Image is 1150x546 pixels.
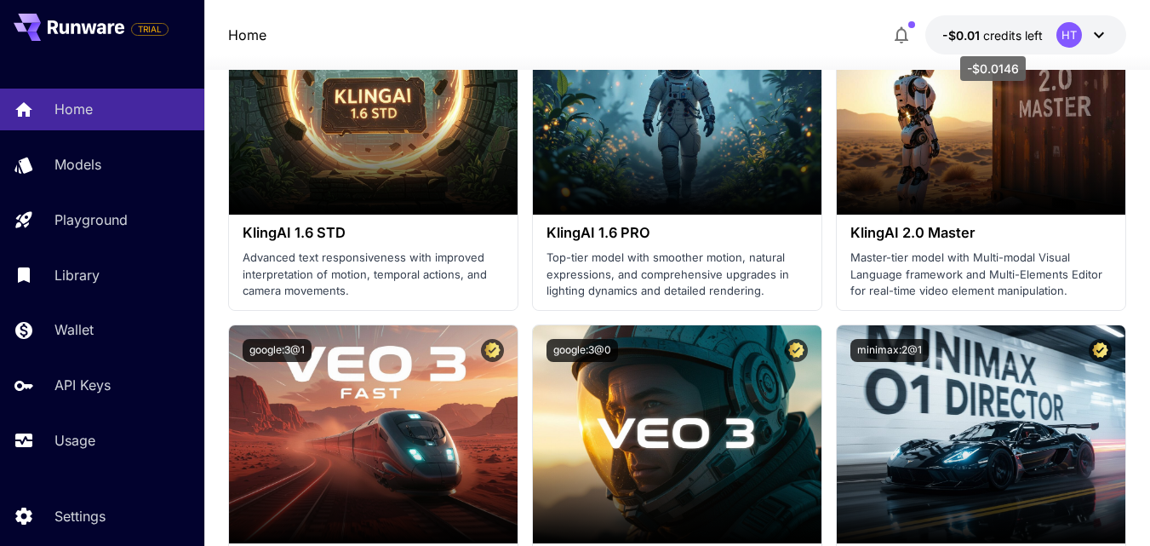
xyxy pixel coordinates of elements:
[942,28,983,43] span: -$0.01
[850,225,1112,241] h3: KlingAI 2.0 Master
[1056,22,1082,48] div: HT
[837,325,1125,543] img: alt
[54,210,128,230] p: Playground
[942,26,1043,44] div: -$0.0146
[132,23,168,36] span: TRIAL
[54,506,106,526] p: Settings
[546,250,808,300] p: Top-tier model with smoother motion, natural expressions, and comprehensive upgrades in lighting ...
[228,25,266,45] a: Home
[243,225,504,241] h3: KlingAI 1.6 STD
[533,325,821,543] img: alt
[54,154,101,175] p: Models
[546,225,808,241] h3: KlingAI 1.6 PRO
[925,15,1126,55] button: -$0.0146HT
[229,325,518,543] img: alt
[850,339,929,362] button: minimax:2@1
[546,339,618,362] button: google:3@0
[54,99,93,119] p: Home
[131,19,169,39] span: Add your payment card to enable full platform functionality.
[228,25,266,45] nav: breadcrumb
[54,375,111,395] p: API Keys
[1089,339,1112,362] button: Certified Model – Vetted for best performance and includes a commercial license.
[243,339,312,362] button: google:3@1
[850,250,1112,300] p: Master-tier model with Multi-modal Visual Language framework and Multi-Elements Editor for real-t...
[481,339,504,362] button: Certified Model – Vetted for best performance and includes a commercial license.
[243,250,504,300] p: Advanced text responsiveness with improved interpretation of motion, temporal actions, and camera...
[785,339,808,362] button: Certified Model – Vetted for best performance and includes a commercial license.
[54,430,95,451] p: Usage
[983,28,1043,43] span: credits left
[960,56,1026,81] div: -$0.0146
[54,319,94,340] p: Wallet
[54,265,100,285] p: Library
